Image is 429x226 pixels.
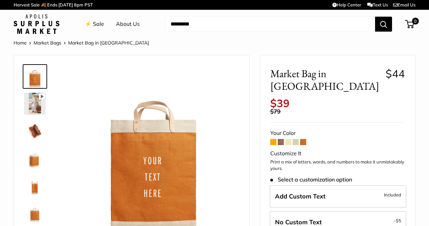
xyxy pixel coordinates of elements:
p: Print a mix of letters, words, and numbers to make it unmistakably yours. [270,159,405,172]
div: Your Color [270,128,405,138]
a: Home [14,40,27,46]
span: Add Custom Text [275,192,326,200]
span: No Custom Text [275,218,322,226]
span: $5 [396,218,401,223]
a: ⚡️ Sale [85,19,104,29]
span: $39 [270,97,290,110]
span: - [394,216,401,225]
span: Market Bag in [GEOGRAPHIC_DATA] [270,67,381,92]
a: description_Seal of authenticity printed on the backside of every bag. [23,200,47,225]
button: Search [375,17,392,32]
label: Add Custom Text [270,185,406,208]
a: Market Bag in Cognac [23,173,47,197]
a: Market Bags [34,40,61,46]
img: Market Bag in Cognac [24,93,46,115]
span: Market Bag in [GEOGRAPHIC_DATA] [68,40,149,46]
a: Market Bag in Cognac [23,119,47,143]
img: Market Bag in Cognac [24,120,46,142]
span: Select a customization option [270,176,352,183]
a: Market Bag in Cognac [23,91,47,116]
input: Search... [165,17,375,32]
a: 0 [406,20,414,28]
span: $44 [386,67,405,80]
a: Market Bag in Cognac [23,146,47,170]
a: Email Us [393,2,415,7]
span: $79 [270,108,280,115]
img: Market Bag in Cognac [24,174,46,196]
a: Help Center [332,2,361,7]
nav: Breadcrumb [14,38,149,47]
div: Customize It [270,149,405,159]
span: Included [384,191,401,199]
a: Market Bag in Cognac [23,64,47,89]
a: Text Us [367,2,388,7]
span: 0 [412,18,419,24]
img: Apolis: Surplus Market [14,14,59,34]
img: description_Seal of authenticity printed on the backside of every bag. [24,202,46,223]
a: About Us [116,19,140,29]
img: Market Bag in Cognac [24,147,46,169]
img: Market Bag in Cognac [24,66,46,87]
